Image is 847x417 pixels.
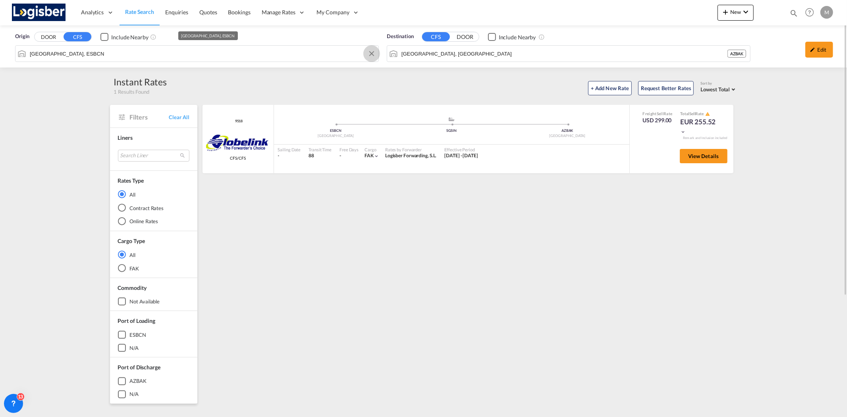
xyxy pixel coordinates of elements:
div: ESBCN [130,331,147,338]
span: Commodity [118,284,147,291]
md-checkbox: AZBAK [118,377,189,385]
md-icon: icon-chevron-down [741,7,751,17]
span: 9518 [233,119,243,124]
md-input-container: Barcelona, ESBCN [15,46,378,62]
div: [GEOGRAPHIC_DATA] [278,133,394,139]
img: GLOBELINK [206,133,269,153]
button: icon-plus 400-fgNewicon-chevron-down [718,5,754,21]
span: Sell [657,111,664,116]
md-select: Select: Lowest Total [701,84,737,93]
div: Cargo Type [118,237,145,245]
span: 1 Results Found [114,88,150,95]
span: View Details [688,153,719,159]
span: Destination [387,33,414,41]
div: Transit Time [309,147,332,153]
span: Liners [118,134,133,141]
div: AZBAK [130,377,147,384]
div: Freight Rate [643,111,673,116]
md-icon: icon-pencil [810,47,816,52]
span: Analytics [81,8,104,16]
button: CFS [422,32,450,41]
span: CFS/CFS [230,155,245,161]
button: DOOR [35,33,62,42]
div: - [278,153,301,159]
div: Rates Type [118,177,144,185]
md-icon: assets/icons/custom/ship-fill.svg [447,117,456,121]
md-icon: icon-chevron-down [680,129,686,135]
button: icon-alert [704,111,710,117]
button: Request Better Rates [638,81,694,95]
div: AZBAK [727,50,746,58]
span: FAK [365,153,374,158]
span: Quotes [199,9,217,15]
img: d7a75e507efd11eebffa5922d020a472.png [12,4,66,21]
button: + Add New Rate [588,81,632,95]
span: Rate Search [125,8,154,15]
md-checkbox: ESBCN [118,331,189,339]
div: - [340,153,341,159]
md-icon: icon-plus 400-fg [721,7,730,17]
span: Enquiries [165,9,188,15]
div: Cargo [365,147,379,153]
button: View Details [680,149,727,163]
button: CFS [64,32,91,41]
md-radio-button: Online Rates [118,217,189,225]
div: Instant Rates [114,75,167,88]
div: icon-pencilEdit [805,42,833,58]
span: Manage Rates [262,8,295,16]
input: Search by Port [401,48,727,60]
md-radio-button: All [118,190,189,198]
div: Effective Period [444,147,478,153]
span: Logisber Forwarding, S.L. [385,153,437,158]
div: Sort by [701,81,737,86]
div: N/A [130,344,139,351]
div: M [820,6,833,19]
md-radio-button: All [118,251,189,259]
div: ESBCN [278,128,394,133]
span: Filters [130,113,169,122]
div: not available [130,298,160,305]
div: EUR 255.52 [680,117,720,136]
div: SGSIN [394,128,509,133]
span: Origin [15,33,29,41]
div: Logisber Forwarding, S.L. [385,153,437,159]
div: Help [803,6,820,20]
span: Sell [689,111,696,116]
div: Include Nearby [111,33,149,41]
span: Port of Discharge [118,364,160,371]
div: Sailing Date [278,147,301,153]
div: Rates by Forwarder [385,147,437,153]
md-checkbox: Checkbox No Ink [100,33,149,41]
div: 01 Sep 2025 - 30 Sep 2025 [444,153,478,159]
div: icon-magnify [789,9,798,21]
div: Free Days [340,147,359,153]
md-checkbox: N/A [118,344,189,352]
md-checkbox: N/A [118,390,189,398]
md-input-container: Baku, AZBAK [387,46,750,62]
md-icon: icon-chevron-down [374,153,379,159]
span: Bookings [228,9,251,15]
md-icon: Unchecked: Ignores neighbouring ports when fetching rates.Checked : Includes neighbouring ports w... [150,34,156,40]
md-icon: icon-magnify [789,9,798,17]
div: [GEOGRAPHIC_DATA], ESBCN [181,31,235,40]
span: [DATE] - [DATE] [444,153,478,158]
md-radio-button: FAK [118,264,189,272]
button: DOOR [451,33,479,42]
div: Total Rate [680,111,720,117]
div: USD 299.00 [643,116,673,124]
div: N/A [130,390,139,398]
md-icon: icon-alert [705,112,710,116]
md-radio-button: Contract Rates [118,204,189,212]
div: Remark and Inclusion included [677,136,733,140]
span: My Company [317,8,349,16]
span: Help [803,6,816,19]
span: New [721,9,751,15]
div: AZBAK [509,128,625,133]
span: Port of Loading [118,317,156,324]
div: 88 [309,153,332,159]
div: Include Nearby [499,33,536,41]
div: Contract / Rate Agreement / Tariff / Spot Pricing Reference Number: 9518 [233,119,243,124]
md-checkbox: Checkbox No Ink [488,33,536,41]
button: Clear Input [366,48,378,60]
input: Search by Port [30,48,374,60]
